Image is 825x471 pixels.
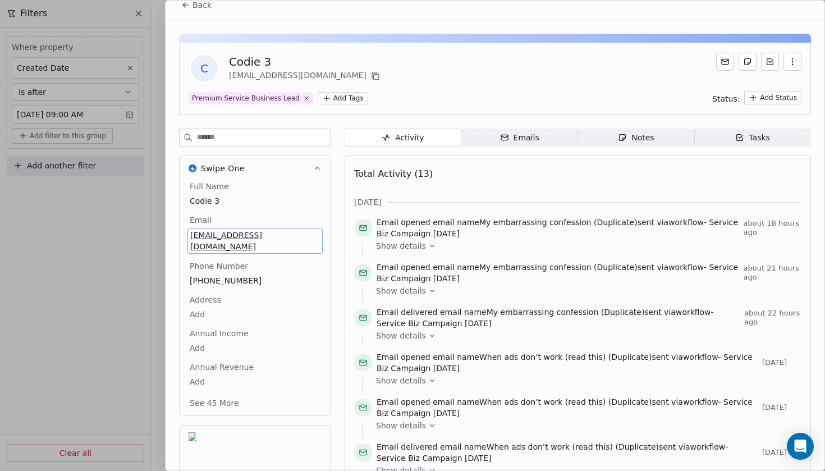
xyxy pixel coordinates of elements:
div: Swipe OneSwipe One [180,181,331,415]
span: Address [187,294,223,305]
span: Swipe One [201,163,245,174]
span: email name sent via workflow - [377,441,758,464]
span: email name sent via workflow - [377,351,758,374]
span: [EMAIL_ADDRESS][DOMAIN_NAME] [190,230,320,252]
div: Codie 3 [229,54,382,70]
span: Full Name [187,181,231,192]
span: Phone Number [187,260,250,272]
span: Total Activity (13) [354,168,433,179]
span: My embarrassing confession (Duplicate) [487,308,645,317]
a: Show details [376,375,794,386]
span: Status: [712,93,740,104]
button: Add Status [744,91,801,104]
span: Email opened [377,218,430,227]
span: [DATE] [762,358,801,367]
span: email name sent via workflow - [377,262,739,284]
div: Premium Service Business Lead [192,93,300,103]
a: Show details [376,285,794,296]
span: When ads don’t work (read this) (Duplicate) [487,442,659,451]
span: email name sent via workflow - [377,217,739,239]
button: Swipe OneSwipe One [180,156,331,181]
span: Email delivered [377,308,437,317]
span: Email [187,214,214,226]
button: See 45 More [183,393,246,413]
a: Show details [376,420,794,431]
span: Codie 3 [190,195,320,207]
span: about 21 hours ago [744,264,802,282]
span: My embarrassing confession (Duplicate) [479,218,638,227]
span: Email delivered [377,442,437,451]
a: Show details [376,240,794,251]
span: Service Biz Campaign [DATE] [377,454,491,463]
div: Open Intercom Messenger [787,433,814,460]
span: Show details [376,240,426,251]
span: email name sent via workflow - [377,307,740,329]
img: Swipe One [189,164,196,172]
span: Annual Income [187,328,251,339]
a: Show details [376,330,794,341]
span: Email opened [377,397,430,406]
span: Show details [376,330,426,341]
span: Email opened [377,263,430,272]
span: Add [190,342,320,354]
span: [PHONE_NUMBER] [190,275,320,286]
span: Email opened [377,353,430,362]
span: Add [190,309,320,320]
span: Show details [376,375,426,386]
span: My embarrassing confession (Duplicate) [479,263,638,272]
span: [DATE] [354,196,382,208]
span: C [191,55,218,82]
span: [DATE] [762,448,801,457]
div: Emails [500,132,539,144]
span: about 18 hours ago [744,219,802,237]
button: Add Tags [318,92,368,104]
div: [EMAIL_ADDRESS][DOMAIN_NAME] [229,70,382,83]
span: Add [190,376,320,387]
span: [DATE] [762,403,801,412]
span: about 22 hours ago [744,309,801,327]
div: Tasks [735,132,770,144]
span: Service Biz Campaign [DATE] [377,319,491,328]
span: email name sent via workflow - [377,396,758,419]
span: Annual Revenue [187,362,256,373]
div: Notes [618,132,654,144]
span: Show details [376,420,426,431]
span: When ads don’t work (read this) (Duplicate) [479,397,652,406]
span: Show details [376,285,426,296]
span: When ads don’t work (read this) (Duplicate) [479,353,652,362]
